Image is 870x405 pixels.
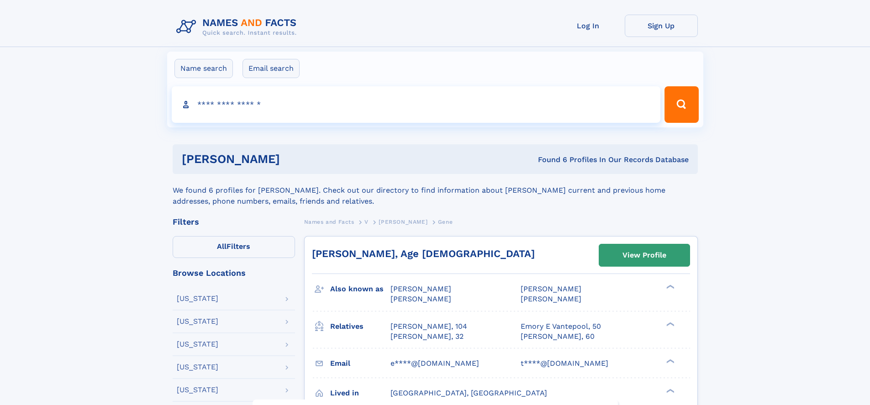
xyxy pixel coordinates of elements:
[330,281,390,297] h3: Also known as
[390,389,547,397] span: [GEOGRAPHIC_DATA], [GEOGRAPHIC_DATA]
[409,155,689,165] div: Found 6 Profiles In Our Records Database
[330,319,390,334] h3: Relatives
[664,86,698,123] button: Search Button
[173,269,295,277] div: Browse Locations
[173,218,295,226] div: Filters
[438,219,453,225] span: Gene
[521,284,581,293] span: [PERSON_NAME]
[243,59,300,78] label: Email search
[177,318,218,325] div: [US_STATE]
[217,242,227,251] span: All
[177,386,218,394] div: [US_STATE]
[173,15,304,39] img: Logo Names and Facts
[172,86,661,123] input: search input
[664,388,675,394] div: ❯
[521,321,601,331] a: Emory E Vantepool, 50
[177,295,218,302] div: [US_STATE]
[390,331,464,342] a: [PERSON_NAME], 32
[312,248,535,259] a: [PERSON_NAME], Age [DEMOGRAPHIC_DATA]
[364,216,369,227] a: V
[182,153,409,165] h1: [PERSON_NAME]
[330,385,390,401] h3: Lived in
[521,331,595,342] a: [PERSON_NAME], 60
[177,363,218,371] div: [US_STATE]
[177,341,218,348] div: [US_STATE]
[625,15,698,37] a: Sign Up
[173,236,295,258] label: Filters
[174,59,233,78] label: Name search
[173,174,698,207] div: We found 6 profiles for [PERSON_NAME]. Check out our directory to find information about [PERSON_...
[664,284,675,290] div: ❯
[330,356,390,371] h3: Email
[521,295,581,303] span: [PERSON_NAME]
[599,244,690,266] a: View Profile
[390,321,467,331] a: [PERSON_NAME], 104
[379,219,427,225] span: [PERSON_NAME]
[664,358,675,364] div: ❯
[304,216,354,227] a: Names and Facts
[390,295,451,303] span: [PERSON_NAME]
[664,321,675,327] div: ❯
[552,15,625,37] a: Log In
[379,216,427,227] a: [PERSON_NAME]
[622,245,666,266] div: View Profile
[364,219,369,225] span: V
[390,284,451,293] span: [PERSON_NAME]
